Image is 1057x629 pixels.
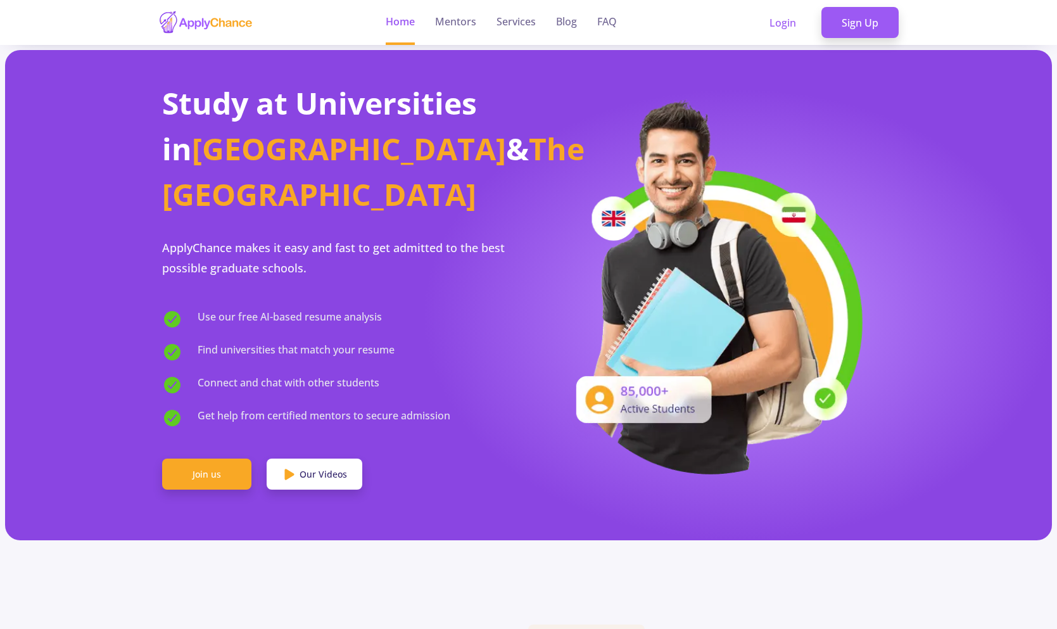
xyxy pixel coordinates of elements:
[162,240,505,276] span: ApplyChance makes it easy and fast to get admitted to the best possible graduate schools.
[506,128,529,169] span: &
[267,459,362,490] a: Our Videos
[198,309,382,329] span: Use our free AI-based resume analysis
[821,7,899,39] a: Sign Up
[557,96,867,474] img: applicant
[162,82,477,169] span: Study at Universities in
[192,128,506,169] span: [GEOGRAPHIC_DATA]
[198,375,379,395] span: Connect and chat with other students
[300,467,347,481] span: Our Videos
[198,408,450,428] span: Get help from certified mentors to secure admission
[749,7,816,39] a: Login
[162,459,251,490] a: Join us
[198,342,395,362] span: Find universities that match your resume
[158,10,253,35] img: applychance logo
